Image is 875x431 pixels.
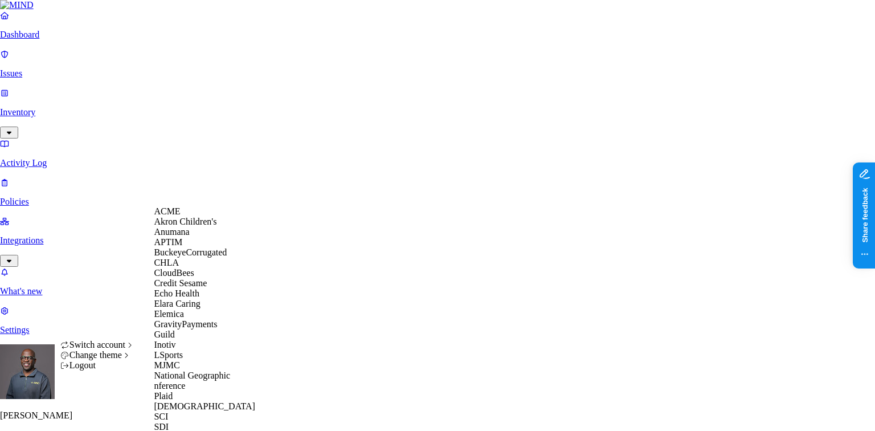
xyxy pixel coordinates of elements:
span: Anumana [154,227,189,237]
span: Akron Children's [154,217,216,226]
div: Logout [60,360,135,371]
span: ACME [154,206,180,216]
span: Inotiv [154,340,175,349]
span: CHLA [154,258,179,267]
span: National Geographic [154,371,230,380]
span: nference [154,381,185,391]
span: Switch account [69,340,125,349]
span: APTIM [154,237,182,247]
span: BuckeyeCorrugated [154,247,227,257]
span: MJMC [154,360,179,370]
span: LSports [154,350,183,360]
span: Echo Health [154,288,199,298]
span: Guild [154,330,174,339]
span: GravityPayments [154,319,217,329]
span: [DEMOGRAPHIC_DATA] [154,401,255,411]
span: Credit Sesame [154,278,207,288]
span: Elemica [154,309,183,319]
span: Plaid [154,391,173,401]
span: CloudBees [154,268,194,278]
span: SCI [154,412,168,421]
span: Change theme [69,350,122,360]
span: Elara Caring [154,299,200,308]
